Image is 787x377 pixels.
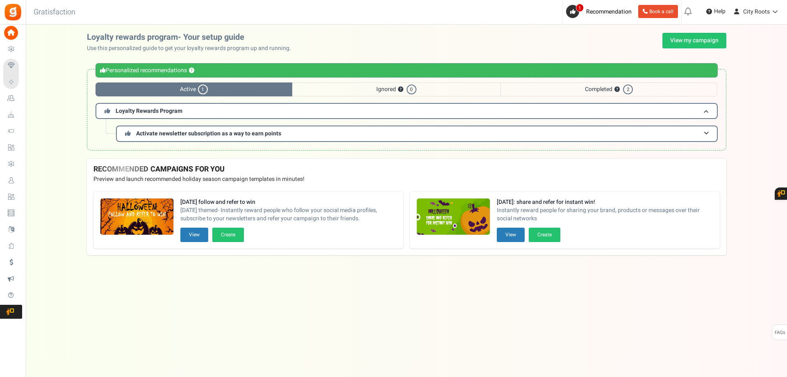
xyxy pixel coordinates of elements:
[500,82,717,96] span: Completed
[398,87,403,92] button: ?
[497,206,713,223] span: Instantly reward people for sharing your brand, products or messages over their social networks
[136,129,281,138] span: Activate newsletter subscription as a way to earn points
[212,228,244,242] button: Create
[180,206,397,223] span: [DATE] themed- Instantly reward people who follow your social media profiles, subscribe to your n...
[586,7,632,16] span: Recommendation
[198,85,208,94] span: 1
[25,4,84,21] h3: Gratisfaction
[292,82,500,96] span: Ignored
[566,5,635,18] a: 1 Recommendation
[87,44,298,53] p: Use this personalized guide to get your loyalty rewards program up and running.
[180,198,397,206] strong: [DATE] follow and refer to win
[4,3,22,21] img: Gratisfaction
[614,87,620,92] button: ?
[93,175,720,183] p: Preview and launch recommended holiday season campaign templates in minutes!
[180,228,208,242] button: View
[623,85,633,94] span: 2
[96,63,718,78] div: Personalized recommendations
[576,4,584,12] span: 1
[93,165,720,174] h4: RECOMMENDED CAMPAIGNS FOR YOU
[774,325,785,340] span: FAQs
[87,33,298,42] h2: Loyalty rewards program- Your setup guide
[96,82,292,96] span: Active
[189,68,194,73] button: ?
[116,107,182,115] span: Loyalty Rewards Program
[497,228,525,242] button: View
[100,199,173,235] img: Recommended Campaigns
[662,33,726,48] a: View my campaign
[743,7,770,16] span: City Roots
[638,5,678,18] a: Book a call
[529,228,560,242] button: Create
[497,198,713,206] strong: [DATE]: share and refer for instant win!
[703,5,729,18] a: Help
[417,199,490,235] img: Recommended Campaigns
[712,7,726,16] span: Help
[407,85,416,94] span: 0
